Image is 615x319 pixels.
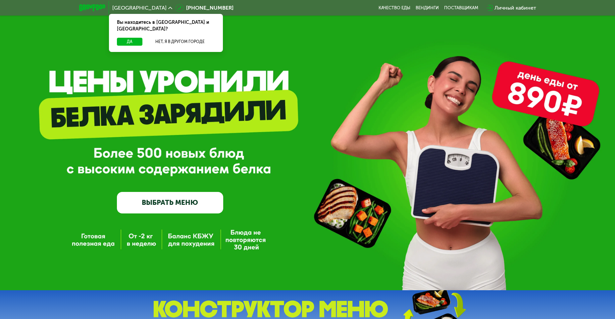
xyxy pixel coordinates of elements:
div: Вы находитесь в [GEOGRAPHIC_DATA] и [GEOGRAPHIC_DATA]? [109,14,223,38]
span: [GEOGRAPHIC_DATA] [112,5,167,11]
button: Нет, я в другом городе [145,38,215,46]
a: Качество еды [379,5,410,11]
div: Личный кабинет [494,4,536,12]
a: [PHONE_NUMBER] [176,4,233,12]
a: ВЫБРАТЬ МЕНЮ [117,192,223,213]
div: поставщикам [444,5,478,11]
button: Да [117,38,142,46]
a: Вендинги [416,5,439,11]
